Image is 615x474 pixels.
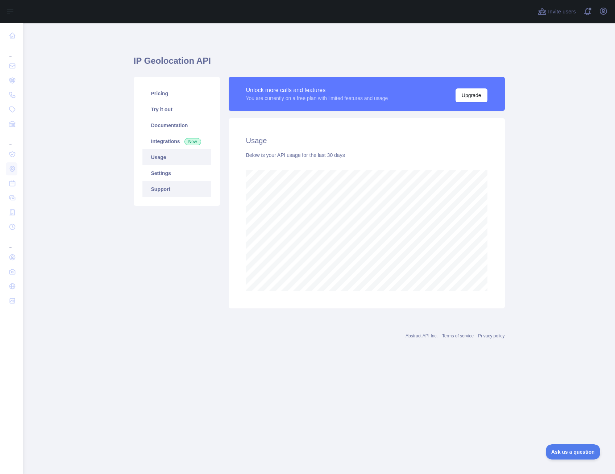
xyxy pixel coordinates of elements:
a: Settings [142,165,211,181]
iframe: Toggle Customer Support [546,444,601,460]
a: Integrations New [142,133,211,149]
div: ... [6,132,17,146]
a: Try it out [142,101,211,117]
div: Unlock more calls and features [246,86,388,95]
h2: Usage [246,136,487,146]
h1: IP Geolocation API [134,55,505,72]
a: Terms of service [442,333,474,338]
button: Invite users [536,6,577,17]
div: ... [6,235,17,249]
div: Below is your API usage for the last 30 days [246,151,487,159]
a: Support [142,181,211,197]
button: Upgrade [456,88,487,102]
a: Abstract API Inc. [406,333,438,338]
span: New [184,138,201,145]
div: ... [6,43,17,58]
a: Privacy policy [478,333,504,338]
span: Invite users [548,8,576,16]
div: You are currently on a free plan with limited features and usage [246,95,388,102]
a: Pricing [142,86,211,101]
a: Usage [142,149,211,165]
a: Documentation [142,117,211,133]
